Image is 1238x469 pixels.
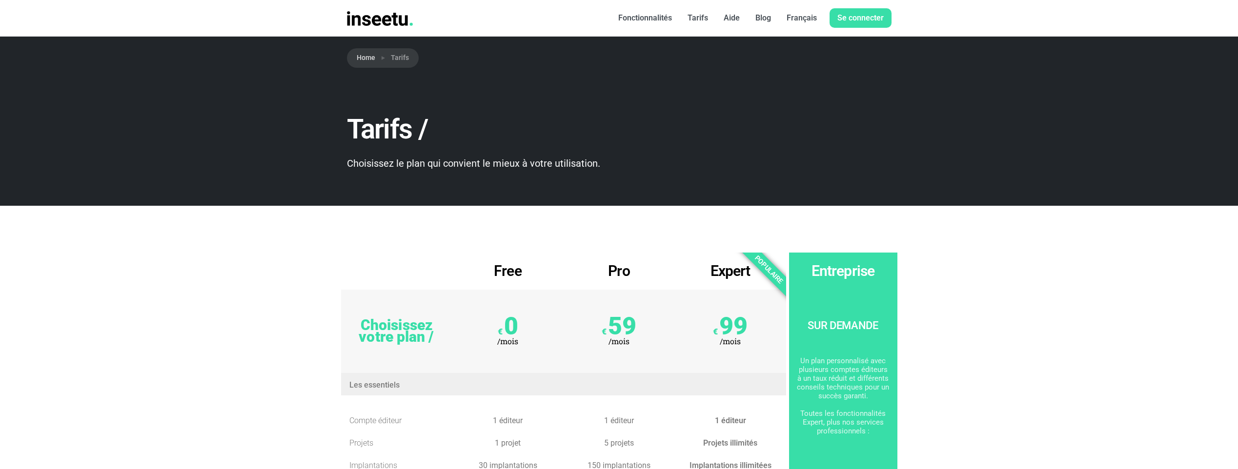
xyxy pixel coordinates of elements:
[452,262,564,280] h2: Free
[604,416,634,425] span: 1 éditeur
[604,438,634,448] span: 5 projets
[715,416,746,425] span: 1 éditeur
[610,8,680,28] a: Fonctionnalités
[347,48,892,68] nav: breadcrumb
[618,13,672,22] font: Fonctionnalités
[703,438,757,448] span: Projets illimités
[712,213,826,326] div: Populaire
[719,316,748,336] span: 99
[808,321,878,330] span: Sur demande
[724,13,740,22] font: Aide
[564,262,675,280] h2: Pro
[796,330,890,435] span: Un plan personnalisé avec plusieurs comptes éditeurs à un taux réduit et différents conseils tech...
[779,8,825,28] a: Français
[609,336,629,346] span: /mois
[680,8,716,28] a: Tarifs
[495,438,521,448] span: 1 projet
[675,262,786,280] h2: Expert
[837,13,884,22] font: Se connecter
[497,336,518,346] span: /mois
[716,8,748,28] a: Aide
[347,115,706,145] h1: Tarifs /
[347,11,413,26] img: INSEETU
[375,52,409,64] li: Tarifs
[349,438,373,448] span: Projets
[789,262,897,280] h3: Entreprise
[602,328,607,336] span: €
[720,336,741,346] span: /mois
[755,13,771,22] font: Blog
[347,156,706,171] p: Choisissez le plan qui convient le mieux à votre utilisation.
[498,328,503,336] span: €
[608,316,636,336] span: 59
[359,319,434,343] span: Choisissez votre plan /
[504,316,518,336] span: 0
[349,380,400,390] span: Les essentiels
[830,8,892,28] a: Se connecter
[688,13,708,22] font: Tarifs
[748,8,779,28] a: Blog
[713,328,718,336] span: €
[357,53,375,63] a: Home
[349,416,402,425] span: Compte éditeur
[493,416,523,425] span: 1 éditeur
